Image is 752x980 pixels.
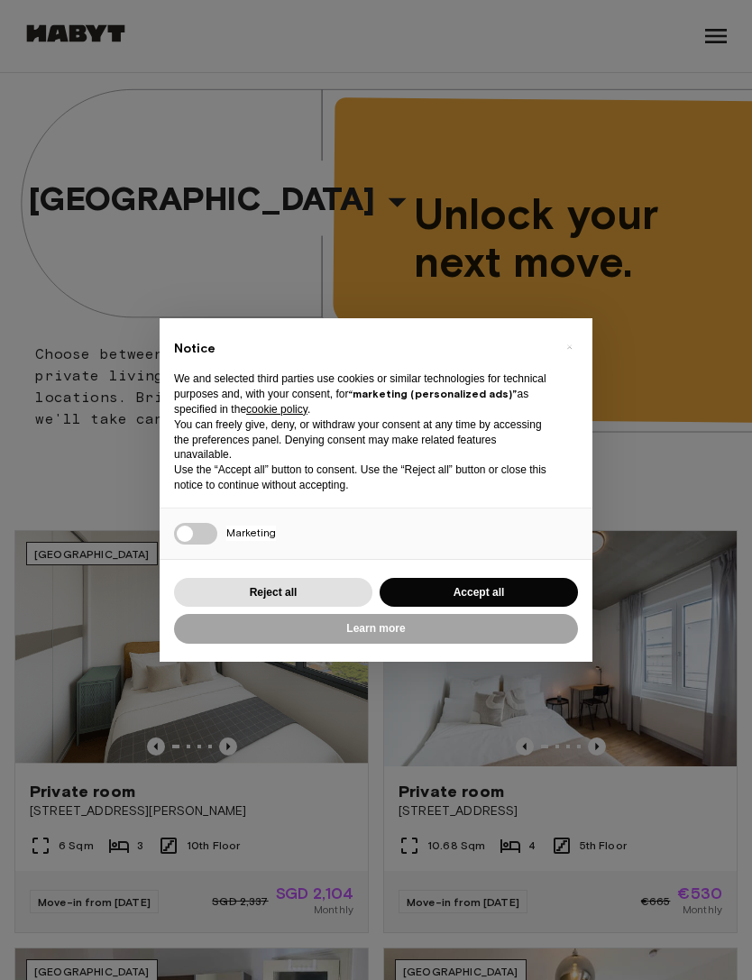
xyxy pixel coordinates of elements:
h2: Notice [174,340,549,358]
strong: “marketing (personalized ads)” [348,387,517,400]
p: You can freely give, deny, or withdraw your consent at any time by accessing the preferences pane... [174,417,549,463]
button: Learn more [174,614,578,644]
button: Accept all [380,578,578,608]
p: We and selected third parties use cookies or similar technologies for technical purposes and, wit... [174,371,549,417]
button: Reject all [174,578,372,608]
button: Close this notice [555,333,583,362]
a: cookie policy [246,403,307,416]
span: Marketing [226,526,276,541]
p: Use the “Accept all” button to consent. Use the “Reject all” button or close this notice to conti... [174,463,549,493]
span: × [566,336,573,358]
